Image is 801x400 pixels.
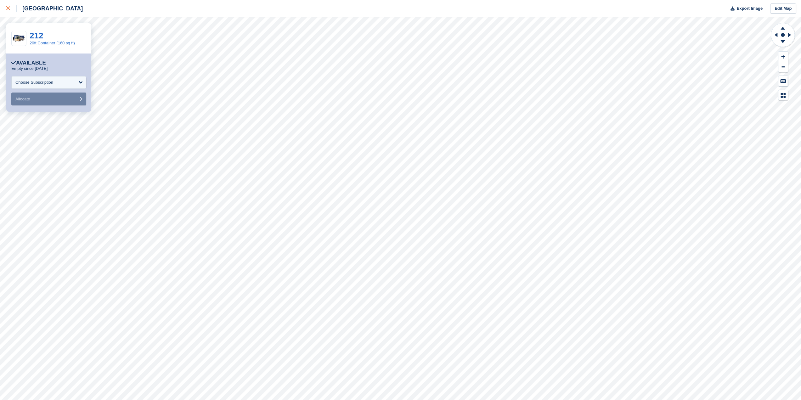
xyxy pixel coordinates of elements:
[11,60,46,66] div: Available
[11,93,86,105] button: Allocate
[778,90,788,100] button: Map Legend
[15,79,53,86] div: Choose Subscription
[30,41,75,45] a: 20ft Container (160 sq ft)
[11,66,48,71] p: Empty since [DATE]
[17,5,83,12] div: [GEOGRAPHIC_DATA]
[778,52,788,62] button: Zoom In
[12,33,26,44] img: 20-ft-container%20(7).jpg
[15,97,30,101] span: Allocate
[736,5,762,12] span: Export Image
[778,62,788,72] button: Zoom Out
[770,3,796,14] a: Edit Map
[778,76,788,86] button: Keyboard Shortcuts
[30,31,43,40] a: 212
[727,3,763,14] button: Export Image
